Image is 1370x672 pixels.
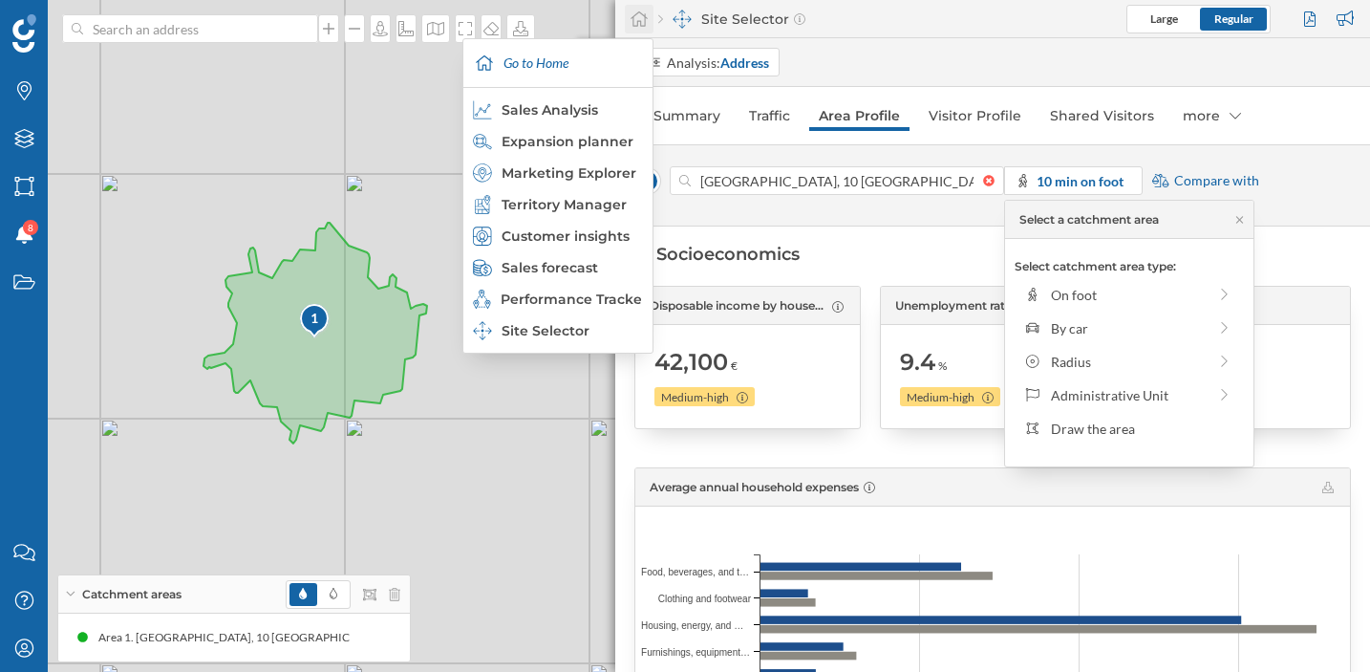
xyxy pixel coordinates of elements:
[809,100,910,131] a: Area Profile
[1051,352,1207,372] div: Radius
[658,591,751,605] span: Clothing and footwear
[473,100,641,119] div: Sales Analysis
[473,195,641,214] div: Territory Manager
[720,54,769,71] strong: Address
[473,163,641,183] div: Marketing Explorer
[667,53,769,73] div: Analysis:
[650,297,827,314] span: Disposable income by household
[473,258,492,277] img: sales-forecast.svg
[28,218,33,237] span: 8
[40,13,109,31] span: Support
[919,100,1031,131] a: Visitor Profile
[473,163,492,183] img: explorer.svg
[1174,171,1259,190] span: Compare with
[644,100,730,131] a: Summary
[473,100,492,119] img: sales-explainer.svg
[656,242,800,267] div: Socioeconomics
[473,227,492,246] img: customer-intelligence.svg
[731,358,738,375] span: €
[98,628,737,647] div: Area 1. [GEOGRAPHIC_DATA], 10 [GEOGRAPHIC_DATA]-Bezirk [GEOGRAPHIC_DATA], [GEOGRAPHIC_DATA] (10' ...
[1015,258,1244,275] p: Select catchment area type:
[900,347,935,378] span: 9.4
[1051,385,1207,405] div: Administrative Unit
[641,565,751,579] span: Food, beverages, and tobacco
[938,358,947,375] span: %
[654,347,728,378] span: 42,100
[641,644,751,659] span: Furnishings, equipment and maintenance
[299,303,332,340] img: pois-map-marker.svg
[473,290,491,309] img: monitoring-360.svg
[1019,212,1159,227] span: Select a catchment area
[1150,11,1178,26] span: Large
[895,297,1012,314] span: Unemployment rate
[739,100,800,131] a: Traffic
[473,195,492,214] img: territory-manager.svg
[907,389,974,406] span: Medium-high
[473,132,641,151] div: Expansion planner
[661,389,729,406] span: Medium-high
[12,14,36,53] img: Geoblink Logo
[299,303,328,337] div: 1
[468,39,648,87] div: Go to Home
[1051,419,1233,439] div: Draw the area
[473,227,641,246] div: Customer insights
[1051,318,1207,338] div: By car
[1214,11,1253,26] span: Regular
[1040,100,1164,131] a: Shared Visitors
[658,10,805,29] div: Site Selector
[473,321,492,340] img: dashboards-manager.svg
[1173,100,1251,131] div: more
[82,586,182,603] span: Catchment areas
[473,321,641,340] div: Site Selector
[473,258,641,277] div: Sales forecast
[1051,285,1207,305] div: On foot
[641,618,751,632] span: Housing, energy, and maintenance
[673,10,692,29] img: dashboards-manager.svg
[473,290,641,309] div: Performance Tracker
[1037,173,1124,189] strong: 10 min on foot
[299,309,331,328] div: 1
[650,480,859,494] span: Average annual household expenses
[473,132,492,151] img: search-areas.svg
